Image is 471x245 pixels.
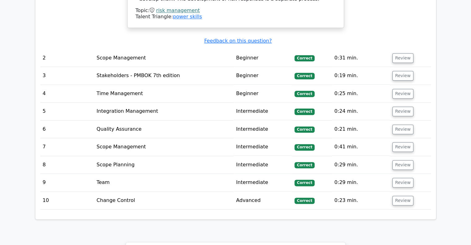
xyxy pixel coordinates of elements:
span: Correct [294,91,315,97]
td: 8 [40,156,94,174]
span: Correct [294,198,315,204]
span: Correct [294,55,315,61]
td: Beginner [233,67,292,85]
td: 3 [40,67,94,85]
td: 2 [40,49,94,67]
td: 0:23 min. [332,192,390,209]
td: Scope Planning [94,156,234,174]
a: power skills [173,14,202,20]
td: Intermediate [233,174,292,191]
button: Review [392,160,413,170]
button: Review [392,53,413,63]
td: 0:29 min. [332,156,390,174]
td: Integration Management [94,103,234,120]
td: Scope Management [94,49,234,67]
td: 0:29 min. [332,174,390,191]
span: Correct [294,144,315,150]
button: Review [392,196,413,205]
td: Intermediate [233,120,292,138]
a: risk management [156,7,200,13]
button: Review [392,107,413,116]
td: 0:31 min. [332,49,390,67]
td: Team [94,174,234,191]
span: Correct [294,162,315,168]
button: Review [392,178,413,187]
span: Correct [294,73,315,79]
span: Correct [294,108,315,115]
a: Feedback on this question? [204,38,272,44]
td: 0:41 min. [332,138,390,156]
div: Topic: [136,7,336,14]
td: Stakeholders - PMBOK 7th edition [94,67,234,85]
button: Review [392,89,413,98]
td: Scope Management [94,138,234,156]
td: 5 [40,103,94,120]
td: 6 [40,120,94,138]
div: Talent Triangle: [136,7,336,20]
td: Intermediate [233,138,292,156]
span: Correct [294,180,315,186]
td: 0:21 min. [332,120,390,138]
td: 10 [40,192,94,209]
button: Review [392,71,413,81]
span: Correct [294,126,315,133]
td: Time Management [94,85,234,103]
button: Review [392,142,413,152]
td: 0:24 min. [332,103,390,120]
td: 0:19 min. [332,67,390,85]
button: Review [392,125,413,134]
td: Advanced [233,192,292,209]
td: Change Control [94,192,234,209]
td: Beginner [233,49,292,67]
td: 0:25 min. [332,85,390,103]
td: Intermediate [233,103,292,120]
td: Quality Assurance [94,120,234,138]
td: 4 [40,85,94,103]
td: Beginner [233,85,292,103]
td: 7 [40,138,94,156]
td: 9 [40,174,94,191]
td: Intermediate [233,156,292,174]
